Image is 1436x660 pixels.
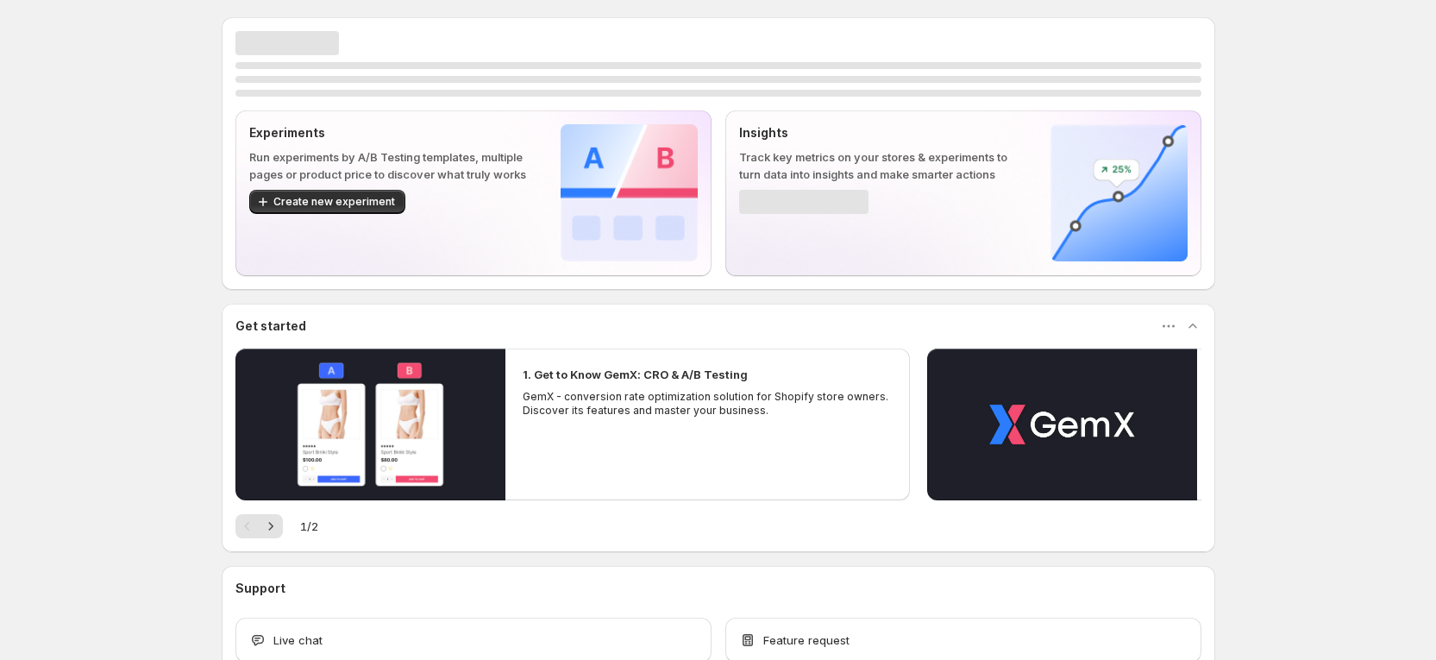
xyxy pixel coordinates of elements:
button: Play video [927,349,1197,500]
p: Run experiments by A/B Testing templates, multiple pages or product price to discover what truly ... [249,148,533,183]
span: Create new experiment [273,195,395,209]
h3: Support [235,580,285,597]
p: Experiments [249,124,533,141]
nav: Pagination [235,514,283,538]
p: Track key metrics on your stores & experiments to turn data into insights and make smarter actions [739,148,1023,183]
button: Next [259,514,283,538]
span: Feature request [763,632,850,649]
span: 1 / 2 [300,518,318,535]
span: Live chat [273,632,323,649]
button: Create new experiment [249,190,405,214]
img: Experiments [561,124,698,261]
h2: 1. Get to Know GemX: CRO & A/B Testing [523,366,748,383]
img: Insights [1050,124,1188,261]
p: GemX - conversion rate optimization solution for Shopify store owners. Discover its features and ... [523,390,894,418]
h3: Get started [235,317,306,335]
button: Play video [235,349,505,500]
p: Insights [739,124,1023,141]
